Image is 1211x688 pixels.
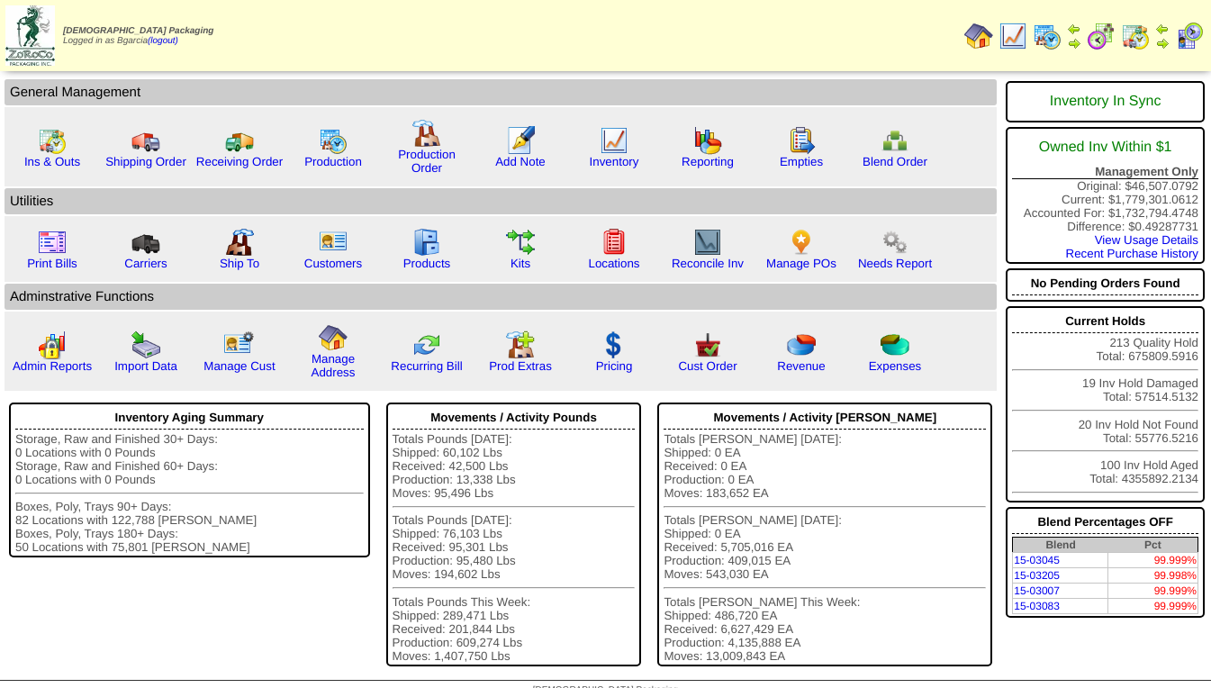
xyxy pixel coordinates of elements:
[506,228,535,257] img: workflow.gif
[403,257,451,270] a: Products
[1155,22,1170,36] img: arrowleft.gif
[999,22,1027,50] img: line_graph.gif
[105,155,186,168] a: Shipping Order
[5,188,997,214] td: Utilities
[15,406,364,430] div: Inventory Aging Summary
[13,359,92,373] a: Admin Reports
[881,126,909,155] img: network.png
[203,359,275,373] a: Manage Cust
[664,406,986,430] div: Movements / Activity [PERSON_NAME]
[1067,36,1081,50] img: arrowright.gif
[1108,568,1198,584] td: 99.998%
[506,330,535,359] img: prodextras.gif
[672,257,744,270] a: Reconcile Inv
[1108,599,1198,614] td: 99.999%
[304,257,362,270] a: Customers
[220,257,259,270] a: Ship To
[1087,22,1116,50] img: calendarblend.gif
[1175,22,1204,50] img: calendarcustomer.gif
[131,228,160,257] img: truck3.gif
[1108,553,1198,568] td: 99.999%
[27,257,77,270] a: Print Bills
[38,228,67,257] img: invoice2.gif
[780,155,823,168] a: Empties
[964,22,993,50] img: home.gif
[412,228,441,257] img: cabinet.gif
[1014,584,1060,597] a: 15-03007
[319,323,348,352] img: home.gif
[1012,310,1198,333] div: Current Holds
[787,228,816,257] img: po.png
[63,26,213,36] span: [DEMOGRAPHIC_DATA] Packaging
[766,257,836,270] a: Manage POs
[124,257,167,270] a: Carriers
[5,79,997,105] td: General Management
[1108,538,1198,553] th: Pct
[600,228,628,257] img: locations.gif
[596,359,633,373] a: Pricing
[114,359,177,373] a: Import Data
[869,359,922,373] a: Expenses
[312,352,356,379] a: Manage Address
[881,330,909,359] img: pie_chart2.png
[304,155,362,168] a: Production
[693,126,722,155] img: graph.gif
[678,359,737,373] a: Cust Order
[391,359,462,373] a: Recurring Bill
[693,228,722,257] img: line_graph2.gif
[600,126,628,155] img: line_graph.gif
[600,330,628,359] img: dollar.gif
[787,330,816,359] img: pie_chart.png
[131,126,160,155] img: truck.gif
[63,26,213,46] span: Logged in as Bgarcia
[148,36,178,46] a: (logout)
[511,257,530,270] a: Kits
[319,228,348,257] img: customers.gif
[1013,538,1108,553] th: Blend
[1121,22,1150,50] img: calendarinout.gif
[1108,584,1198,599] td: 99.999%
[223,330,257,359] img: managecust.png
[398,148,456,175] a: Production Order
[1066,247,1198,260] a: Recent Purchase History
[38,126,67,155] img: calendarinout.gif
[858,257,932,270] a: Needs Report
[225,126,254,155] img: truck2.gif
[1033,22,1062,50] img: calendarprod.gif
[24,155,80,168] a: Ins & Outs
[1067,22,1081,36] img: arrowleft.gif
[1014,554,1060,566] a: 15-03045
[777,359,825,373] a: Revenue
[131,330,160,359] img: import.gif
[393,432,636,663] div: Totals Pounds [DATE]: Shipped: 60,102 Lbs Received: 42,500 Lbs Production: 13,338 Lbs Moves: 95,4...
[1012,272,1198,295] div: No Pending Orders Found
[1012,85,1198,119] div: Inventory In Sync
[1155,36,1170,50] img: arrowright.gif
[693,330,722,359] img: cust_order.png
[1006,127,1205,264] div: Original: $46,507.0792 Current: $1,779,301.0612 Accounted For: $1,732,794.4748 Difference: $0.492...
[5,284,997,310] td: Adminstrative Functions
[489,359,552,373] a: Prod Extras
[506,126,535,155] img: orders.gif
[1012,165,1198,179] div: Management Only
[787,126,816,155] img: workorder.gif
[15,432,364,554] div: Storage, Raw and Finished 30+ Days: 0 Locations with 0 Pounds Storage, Raw and Finished 60+ Days:...
[495,155,546,168] a: Add Note
[5,5,55,66] img: zoroco-logo-small.webp
[590,155,639,168] a: Inventory
[1012,131,1198,165] div: Owned Inv Within $1
[196,155,283,168] a: Receiving Order
[38,330,67,359] img: graph2.png
[1014,569,1060,582] a: 15-03205
[1006,306,1205,502] div: 213 Quality Hold Total: 675809.5916 19 Inv Hold Damaged Total: 57514.5132 20 Inv Hold Not Found T...
[225,228,254,257] img: factory2.gif
[1012,511,1198,534] div: Blend Percentages OFF
[1014,600,1060,612] a: 15-03083
[664,432,986,663] div: Totals [PERSON_NAME] [DATE]: Shipped: 0 EA Received: 0 EA Production: 0 EA Moves: 183,652 EA Tota...
[412,330,441,359] img: reconcile.gif
[881,228,909,257] img: workflow.png
[412,119,441,148] img: factory.gif
[682,155,734,168] a: Reporting
[319,126,348,155] img: calendarprod.gif
[588,257,639,270] a: Locations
